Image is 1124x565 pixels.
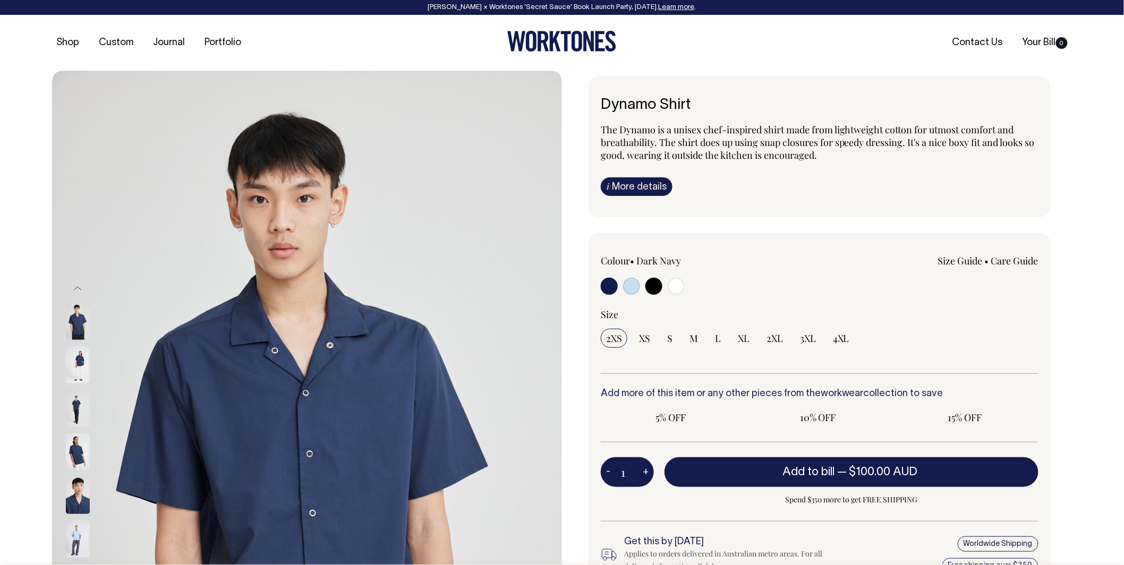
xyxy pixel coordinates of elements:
[837,467,921,477] span: —
[66,303,90,340] img: dark-navy
[601,123,1035,161] span: The Dynamo is a unisex chef-inspired shirt made from lightweight cotton for utmost comfort and br...
[733,329,755,348] input: XL
[66,433,90,470] img: dark-navy
[70,277,86,301] button: Previous
[985,254,989,267] span: •
[607,181,609,192] span: i
[601,254,776,267] div: Colour
[200,34,245,52] a: Portfolio
[782,467,835,477] span: Add to bill
[665,493,1038,506] span: Spend $350 more to get FREE SHIPPING
[895,408,1035,427] input: 15% OFF
[601,461,616,483] button: -
[900,411,1030,424] span: 15% OFF
[601,389,1038,399] h6: Add more of this item or any other pieces from the collection to save
[1056,37,1068,49] span: 0
[684,329,703,348] input: M
[659,4,695,11] a: Learn more
[624,537,840,547] h6: Get this by [DATE]
[833,332,849,345] span: 4XL
[948,34,1007,52] a: Contact Us
[689,332,698,345] span: M
[800,332,816,345] span: 3XL
[606,332,622,345] span: 2XS
[662,329,678,348] input: S
[938,254,983,267] a: Size Guide
[748,408,889,427] input: 10% OFF
[66,390,90,427] img: dark-navy
[95,34,138,52] a: Custom
[66,346,90,383] img: dark-navy
[828,329,855,348] input: 4XL
[665,457,1038,487] button: Add to bill —$100.00 AUD
[767,332,783,345] span: 2XL
[710,329,726,348] input: L
[630,254,634,267] span: •
[606,411,736,424] span: 5% OFF
[66,477,90,514] img: dark-navy
[52,34,83,52] a: Shop
[601,329,627,348] input: 2XS
[849,467,918,477] span: $100.00 AUD
[761,329,788,348] input: 2XL
[637,461,654,483] button: +
[11,4,1113,11] div: [PERSON_NAME] × Worktones ‘Secret Sauce’ Book Launch Party, [DATE]. .
[821,389,864,398] a: workwear
[715,332,721,345] span: L
[1018,34,1072,52] a: Your Bill0
[601,97,1038,114] h6: Dynamo Shirt
[795,329,821,348] input: 3XL
[634,329,655,348] input: XS
[667,332,672,345] span: S
[991,254,1038,267] a: Care Guide
[601,408,742,427] input: 5% OFF
[639,332,650,345] span: XS
[601,308,1038,321] div: Size
[149,34,189,52] a: Journal
[636,254,681,267] label: Dark Navy
[738,332,750,345] span: XL
[601,177,672,196] a: iMore details
[753,411,883,424] span: 10% OFF
[66,520,90,558] img: true-blue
